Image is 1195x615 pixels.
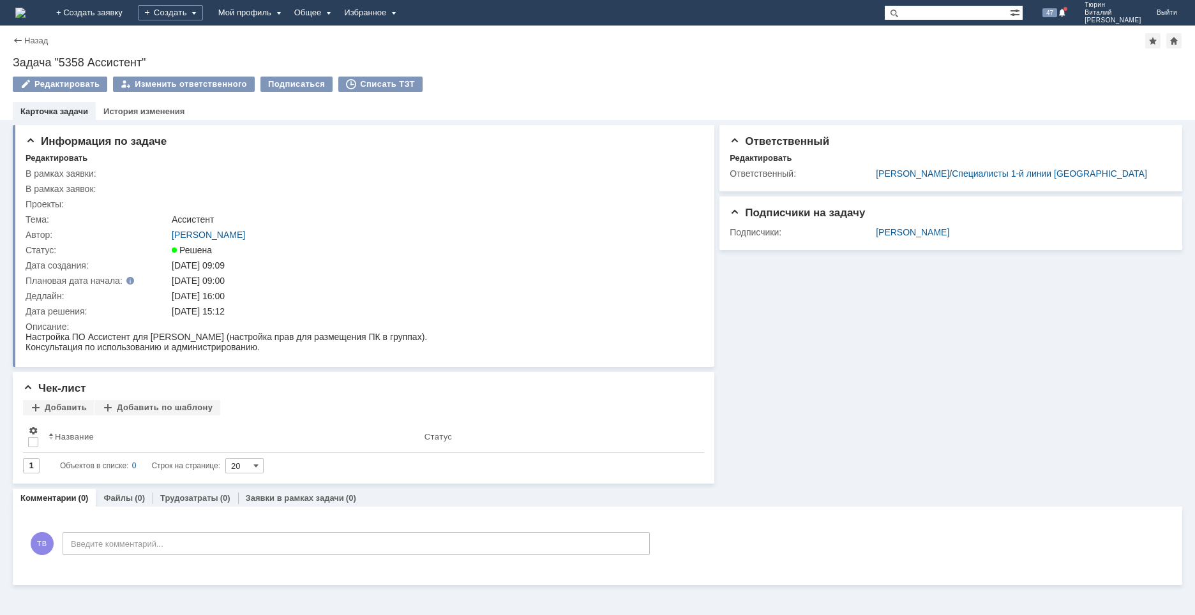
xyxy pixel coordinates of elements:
[13,56,1182,69] div: Задача "5358 Ассистент"
[26,260,169,270] div: Дата создания:
[425,432,452,441] div: Статус
[28,426,38,436] span: Настройки
[876,168,949,179] a: [PERSON_NAME]
[20,493,77,503] a: Комментарии
[43,420,419,453] th: Название
[20,107,88,116] a: Карточка задачи
[15,8,26,18] img: logo
[160,493,218,503] a: Трудозатраты
[1010,6,1023,18] span: Расширенный поиск
[26,135,167,147] span: Информация по задаче
[172,291,695,301] div: [DATE] 16:00
[1145,33,1161,48] div: Добавить в избранное
[1085,1,1141,9] span: Тюрин
[26,245,169,255] div: Статус:
[730,153,792,163] div: Редактировать
[103,107,184,116] a: История изменения
[79,493,89,503] div: (0)
[135,493,145,503] div: (0)
[23,382,86,394] span: Чек-лист
[26,306,169,316] div: Дата решения:
[15,8,26,18] a: Перейти на домашнюю страницу
[31,532,54,555] span: ТВ
[60,461,128,470] span: Объектов в списке:
[1042,8,1057,17] span: 47
[172,276,695,286] div: [DATE] 09:00
[730,168,873,179] div: Ответственный:
[730,227,873,237] div: Подписчики:
[26,184,169,194] div: В рамках заявок:
[132,458,137,473] div: 0
[246,493,344,503] a: Заявки в рамках задачи
[876,168,1165,179] div: /
[346,493,356,503] div: (0)
[26,168,169,179] div: В рамках заявки:
[172,214,695,225] div: Ассистент
[172,245,212,255] span: Решена
[1166,33,1182,48] div: Сделать домашней страницей
[730,207,865,219] span: Подписчики на задачу
[172,306,695,316] div: [DATE] 15:12
[172,230,245,240] a: [PERSON_NAME]
[26,322,698,332] div: Описание:
[26,276,154,286] div: Плановая дата начала:
[1085,17,1141,24] span: [PERSON_NAME]
[24,36,48,45] a: Назад
[172,260,695,270] div: [DATE] 09:09
[26,199,169,209] div: Проекты:
[220,493,230,503] div: (0)
[26,230,169,240] div: Автор:
[1085,9,1141,17] span: Виталий
[103,493,133,503] a: Файлы
[419,420,694,453] th: Статус
[55,432,94,441] div: Название
[60,458,220,473] i: Строк на странице:
[876,227,949,237] a: [PERSON_NAME]
[26,291,169,301] div: Дедлайн:
[730,135,829,147] span: Ответственный
[26,153,87,163] div: Редактировать
[138,5,203,20] div: Создать
[26,214,169,225] div: Тема:
[952,168,1147,179] a: Специалисты 1-й линии [GEOGRAPHIC_DATA]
